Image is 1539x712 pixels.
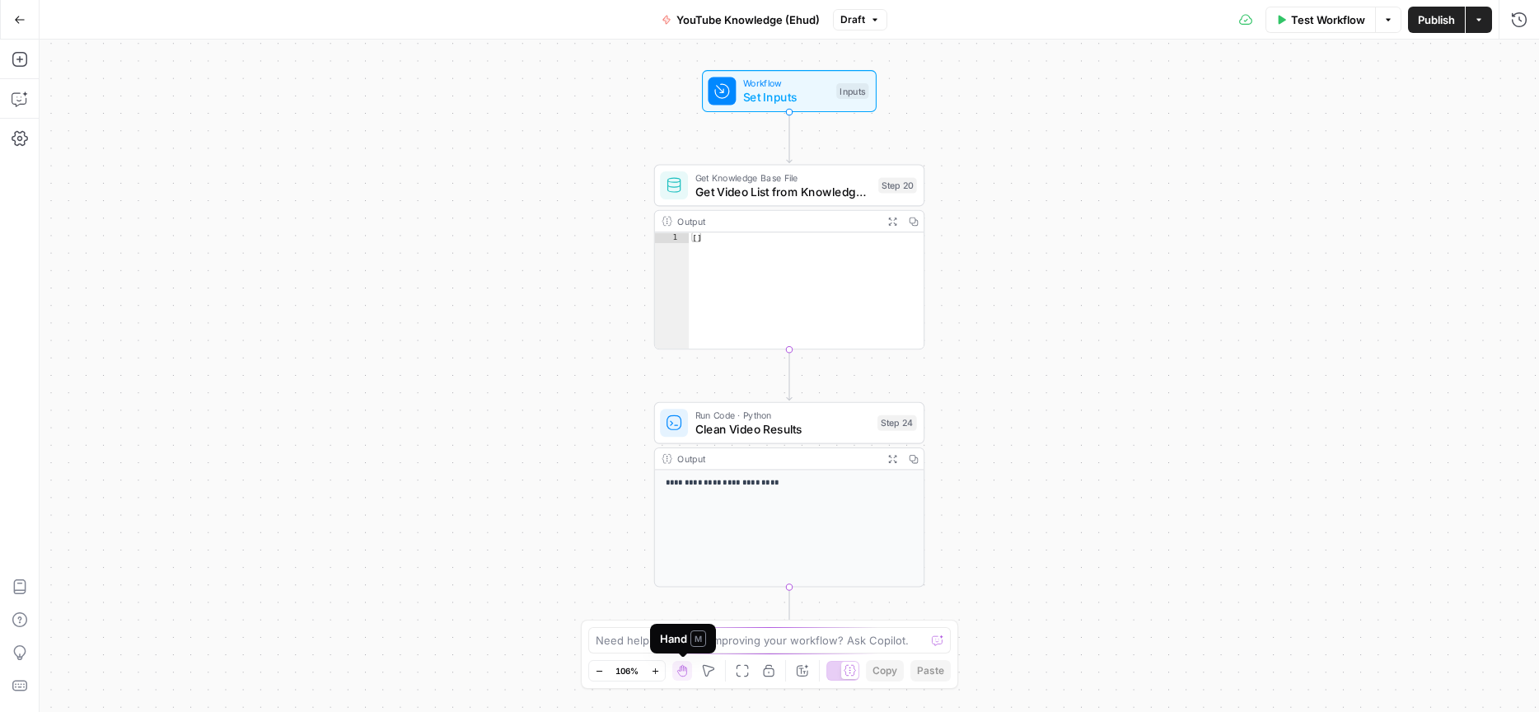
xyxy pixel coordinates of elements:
[1418,12,1455,28] span: Publish
[676,12,820,28] span: YouTube Knowledge (Ehud)
[655,232,689,243] div: 1
[910,660,951,682] button: Paste
[787,349,792,400] g: Edge from step_20 to step_24
[695,420,871,438] span: Clean Video Results
[833,9,887,30] button: Draft
[652,7,830,33] button: YouTube Knowledge (Ehud)
[660,630,706,647] div: Hand
[787,587,792,637] g: Edge from step_24 to end
[695,183,872,200] span: Get Video List from Knowledge Base
[836,83,868,99] div: Inputs
[654,165,925,350] div: Get Knowledge Base FileGet Video List from Knowledge BaseStep 20Output[]
[743,88,830,105] span: Set Inputs
[1291,12,1365,28] span: Test Workflow
[787,112,792,162] g: Edge from start to step_20
[677,214,877,228] div: Output
[878,177,917,193] div: Step 20
[743,77,830,91] span: Workflow
[695,171,872,185] span: Get Knowledge Base File
[877,415,917,431] div: Step 24
[690,630,706,647] span: M
[677,452,877,466] div: Output
[1265,7,1375,33] button: Test Workflow
[615,664,639,677] span: 106%
[866,660,904,682] button: Copy
[695,408,871,422] span: Run Code · Python
[654,70,925,112] div: WorkflowSet InputsInputs
[917,663,944,678] span: Paste
[840,12,865,27] span: Draft
[872,663,897,678] span: Copy
[1408,7,1465,33] button: Publish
